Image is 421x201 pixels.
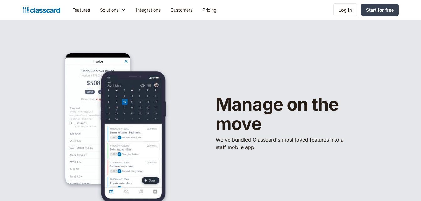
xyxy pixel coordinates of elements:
[333,3,357,16] a: Log in
[23,6,60,14] a: home
[95,3,131,17] div: Solutions
[100,7,118,13] div: Solutions
[361,4,399,16] a: Start for free
[339,7,352,13] div: Log in
[67,3,95,17] a: Features
[216,95,379,133] h1: Manage on the move
[366,7,394,13] div: Start for free
[166,3,197,17] a: Customers
[216,136,347,151] p: We've bundled ​Classcard's most loved features into a staff mobile app.
[131,3,166,17] a: Integrations
[197,3,222,17] a: Pricing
